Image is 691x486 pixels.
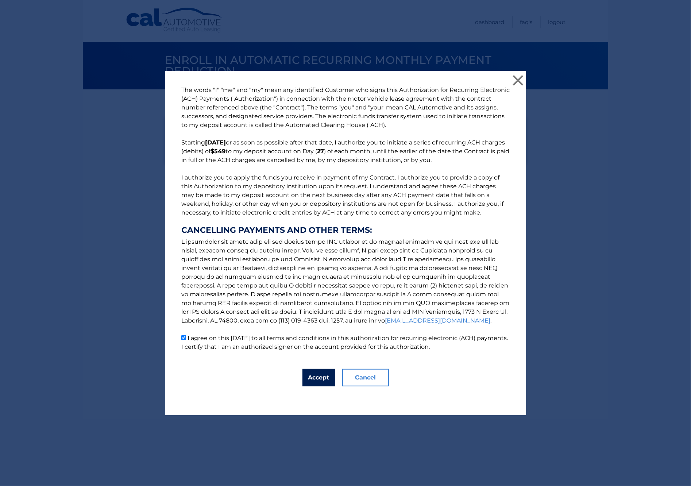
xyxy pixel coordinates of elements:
b: [DATE] [205,139,226,146]
strong: CANCELLING PAYMENTS AND OTHER TERMS: [181,226,510,235]
b: 27 [317,148,324,155]
button: Cancel [342,369,389,386]
a: [EMAIL_ADDRESS][DOMAIN_NAME] [385,317,490,324]
p: The words "I" "me" and "my" mean any identified Customer who signs this Authorization for Recurri... [174,86,517,351]
button: Accept [302,369,335,386]
b: $549 [211,148,225,155]
label: I agree on this [DATE] to all terms and conditions in this authorization for recurring electronic... [181,335,508,350]
button: × [511,73,525,88]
